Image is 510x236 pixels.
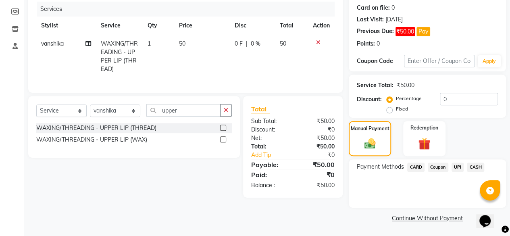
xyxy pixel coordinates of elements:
div: Discount: [357,95,382,104]
div: Paid: [245,170,293,180]
label: Percentage [396,95,422,102]
div: ₹50.00 [293,181,341,190]
th: Total [275,17,308,35]
span: ₹50.00 [396,27,415,36]
div: ₹0 [293,125,341,134]
th: Price [174,17,230,35]
th: Service [96,17,143,35]
input: Enter Offer / Coupon Code [404,55,475,67]
div: Points: [357,40,375,48]
span: 0 % [251,40,260,48]
button: Pay [416,27,430,36]
div: Discount: [245,125,293,134]
label: Redemption [410,124,438,132]
div: Sub Total: [245,117,293,125]
iframe: chat widget [476,204,502,228]
span: WAXING/THREADING - UPPER LIP (THREAD) [101,40,138,73]
span: CARD [407,163,425,172]
div: ₹50.00 [293,117,341,125]
span: vanshika [41,40,64,47]
a: Continue Without Payment [350,214,504,223]
div: WAXING/THREADING - UPPER LIP (THREAD) [36,124,156,132]
span: 50 [280,40,286,47]
label: Manual Payment [351,125,389,132]
div: WAXING/THREADING - UPPER LIP (WAX) [36,136,147,144]
span: Coupon [428,163,448,172]
div: Net: [245,134,293,142]
div: ₹50.00 [397,81,414,90]
div: ₹50.00 [293,142,341,151]
th: Stylist [36,17,96,35]
div: Payable: [245,160,293,169]
div: Card on file: [357,4,390,12]
div: 0 [377,40,380,48]
div: Services [37,2,341,17]
button: Apply [478,55,501,67]
span: Payment Methods [357,163,404,171]
th: Disc [230,17,275,35]
a: Add Tip [245,151,301,159]
label: Fixed [396,105,408,113]
div: [DATE] [385,15,403,24]
div: ₹50.00 [293,134,341,142]
input: Search or Scan [146,104,221,117]
div: Coupon Code [357,57,404,65]
th: Action [308,17,335,35]
div: ₹50.00 [293,160,341,169]
div: Service Total: [357,81,393,90]
span: 0 F [235,40,243,48]
div: Balance : [245,181,293,190]
span: | [246,40,248,48]
span: Total [251,105,270,113]
div: ₹0 [293,170,341,180]
span: 1 [148,40,151,47]
th: Qty [143,17,174,35]
div: Total: [245,142,293,151]
span: 50 [179,40,185,47]
img: _cash.svg [361,137,379,150]
div: 0 [391,4,395,12]
div: Last Visit: [357,15,384,24]
span: CASH [467,163,484,172]
div: ₹0 [301,151,341,159]
img: _gift.svg [414,136,434,151]
span: UPI [452,163,464,172]
div: Previous Due: [357,27,394,36]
